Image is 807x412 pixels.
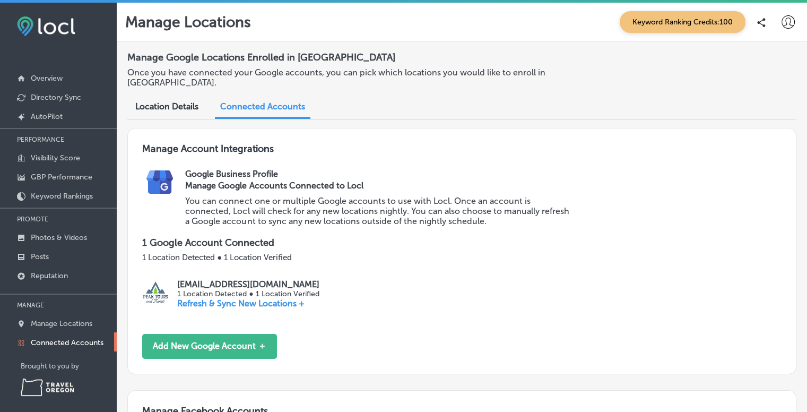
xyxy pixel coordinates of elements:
span: Location Details [135,101,198,111]
p: [EMAIL_ADDRESS][DOMAIN_NAME] [177,279,319,289]
h3: Manage Google Accounts Connected to Locl [185,181,572,191]
p: You can connect one or multiple Google accounts to use with Locl. Once an account is connected, L... [185,196,572,226]
p: Photos & Videos [31,233,87,242]
span: Connected Accounts [220,101,305,111]
p: Directory Sync [31,93,81,102]
img: fda3e92497d09a02dc62c9cd864e3231.png [17,16,75,36]
p: 1 Location Detected ● 1 Location Verified [142,253,782,262]
p: 1 Location Detected ● 1 Location Verified [177,289,319,298]
p: Posts [31,252,49,261]
p: GBP Performance [31,173,92,182]
p: Brought to you by [21,362,117,370]
p: Refresh & Sync New Locations + [177,298,319,308]
p: Reputation [31,271,68,280]
p: Keyword Rankings [31,192,93,201]
h2: Manage Google Locations Enrolled in [GEOGRAPHIC_DATA] [127,47,796,67]
h3: Manage Account Integrations [142,143,782,169]
p: Overview [31,74,63,83]
h2: Google Business Profile [185,169,781,179]
p: Once you have connected your Google accounts, you can pick which locations you would like to enro... [127,67,562,88]
p: Visibility Score [31,153,80,162]
p: AutoPilot [31,112,63,121]
p: Manage Locations [31,319,92,328]
p: Connected Accounts [31,338,103,347]
button: Add New Google Account ＋ [142,334,277,359]
span: Keyword Ranking Credits: 100 [620,11,745,33]
p: Manage Locations [125,13,251,31]
p: 1 Google Account Connected [142,237,782,248]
